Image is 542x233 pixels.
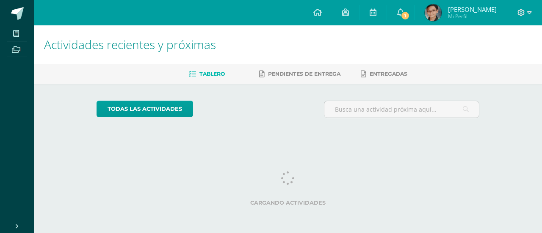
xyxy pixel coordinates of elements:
a: todas las Actividades [97,101,193,117]
span: Entregadas [370,71,407,77]
span: [PERSON_NAME] [448,5,497,14]
a: Tablero [189,67,225,81]
a: Pendientes de entrega [259,67,340,81]
a: Entregadas [361,67,407,81]
img: 3bba886a9c75063d96c5e58f8e6632be.png [425,4,442,21]
span: Actividades recientes y próximas [44,36,216,52]
label: Cargando actividades [97,200,480,206]
input: Busca una actividad próxima aquí... [324,101,479,118]
span: Mi Perfil [448,13,497,20]
span: 1 [401,11,410,20]
span: Pendientes de entrega [268,71,340,77]
span: Tablero [199,71,225,77]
